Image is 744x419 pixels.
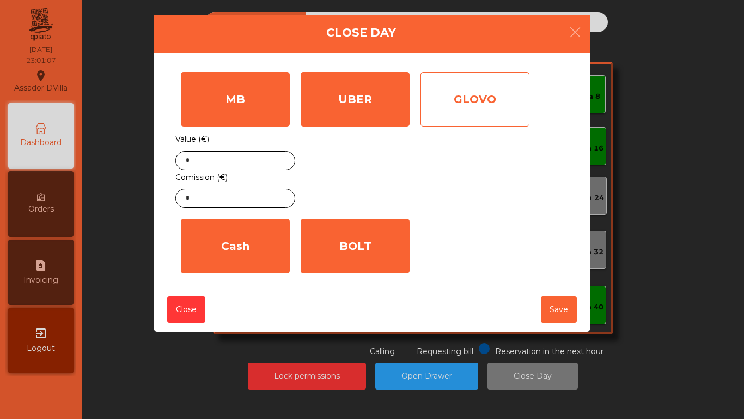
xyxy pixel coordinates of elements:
div: GLOVO [420,72,529,127]
div: BOLT [301,219,410,273]
h4: Close Day [326,25,396,41]
div: MB [181,72,290,127]
div: UBER [301,72,410,127]
button: Close [167,296,205,323]
button: Save [541,296,577,323]
div: Cash [181,219,290,273]
label: Comission (€) [175,170,228,185]
label: Value (€) [175,132,209,147]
